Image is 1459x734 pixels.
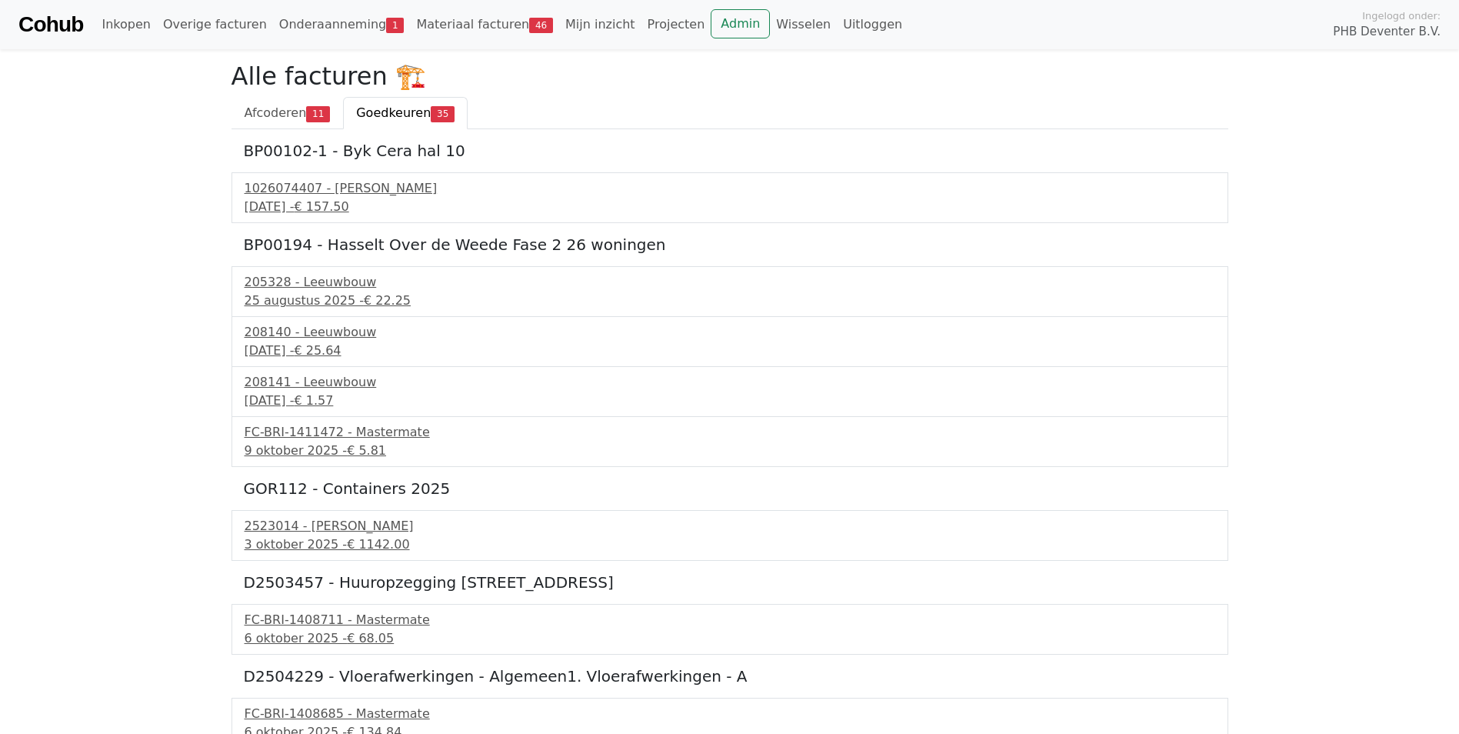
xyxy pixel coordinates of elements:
[245,273,1215,310] a: 205328 - Leeuwbouw25 augustus 2025 -€ 22.25
[245,198,1215,216] div: [DATE] -
[232,97,344,129] a: Afcoderen11
[95,9,156,40] a: Inkopen
[711,9,770,38] a: Admin
[245,611,1215,648] a: FC-BRI-1408711 - Mastermate6 oktober 2025 -€ 68.05
[157,9,273,40] a: Overige facturen
[294,343,341,358] span: € 25.64
[244,142,1216,160] h5: BP00102-1 - Byk Cera hal 10
[559,9,641,40] a: Mijn inzicht
[770,9,837,40] a: Wisselen
[837,9,908,40] a: Uitloggen
[245,517,1215,535] div: 2523014 - [PERSON_NAME]
[294,199,348,214] span: € 157.50
[244,479,1216,498] h5: GOR112 - Containers 2025
[245,705,1215,723] div: FC-BRI-1408685 - Mastermate
[245,611,1215,629] div: FC-BRI-1408711 - Mastermate
[364,293,411,308] span: € 22.25
[245,105,307,120] span: Afcoderen
[294,393,333,408] span: € 1.57
[431,106,455,122] span: 35
[410,9,559,40] a: Materiaal facturen46
[18,6,83,43] a: Cohub
[245,442,1215,460] div: 9 oktober 2025 -
[245,323,1215,342] div: 208140 - Leeuwbouw
[245,373,1215,392] div: 208141 - Leeuwbouw
[347,537,409,552] span: € 1142.00
[347,631,394,646] span: € 68.05
[245,629,1215,648] div: 6 oktober 2025 -
[232,62,1228,91] h2: Alle facturen 🏗️
[641,9,711,40] a: Projecten
[306,106,330,122] span: 11
[244,573,1216,592] h5: D2503457 - Huuropzegging [STREET_ADDRESS]
[245,273,1215,292] div: 205328 - Leeuwbouw
[244,667,1216,686] h5: D2504229 - Vloerafwerkingen - Algemeen1. Vloerafwerkingen - A
[1362,8,1441,23] span: Ingelogd onder:
[245,292,1215,310] div: 25 augustus 2025 -
[245,423,1215,460] a: FC-BRI-1411472 - Mastermate9 oktober 2025 -€ 5.81
[245,179,1215,216] a: 1026074407 - [PERSON_NAME][DATE] -€ 157.50
[356,105,431,120] span: Goedkeuren
[245,342,1215,360] div: [DATE] -
[529,18,553,33] span: 46
[1333,23,1441,41] span: PHB Deventer B.V.
[245,392,1215,410] div: [DATE] -
[343,97,468,129] a: Goedkeuren35
[245,373,1215,410] a: 208141 - Leeuwbouw[DATE] -€ 1.57
[386,18,404,33] span: 1
[245,323,1215,360] a: 208140 - Leeuwbouw[DATE] -€ 25.64
[273,9,411,40] a: Onderaanneming1
[244,235,1216,254] h5: BP00194 - Hasselt Over de Weede Fase 2 26 woningen
[347,443,386,458] span: € 5.81
[245,179,1215,198] div: 1026074407 - [PERSON_NAME]
[245,423,1215,442] div: FC-BRI-1411472 - Mastermate
[245,517,1215,554] a: 2523014 - [PERSON_NAME]3 oktober 2025 -€ 1142.00
[245,535,1215,554] div: 3 oktober 2025 -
